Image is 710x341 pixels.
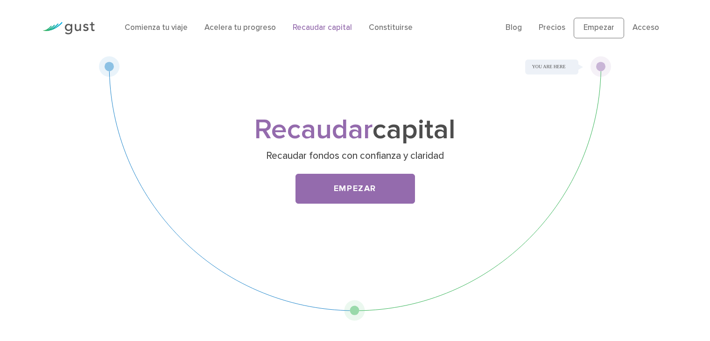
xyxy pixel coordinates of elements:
a: Precios [539,23,565,32]
a: Constituirse [369,23,413,32]
a: Blog [506,23,522,32]
a: Acceso [633,23,659,32]
img: Logotipo de Gust [42,22,95,35]
a: Recaudar capital [293,23,352,32]
a: Empezar [295,174,415,204]
font: Empezar [583,23,614,32]
a: Comienza tu viaje [125,23,188,32]
font: Empezar [334,184,376,193]
a: Acelera tu progreso [204,23,276,32]
a: Empezar [574,18,624,38]
font: Recaudar [254,113,373,146]
font: capital [373,113,456,146]
font: Recaudar fondos con confianza y claridad [266,150,444,162]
